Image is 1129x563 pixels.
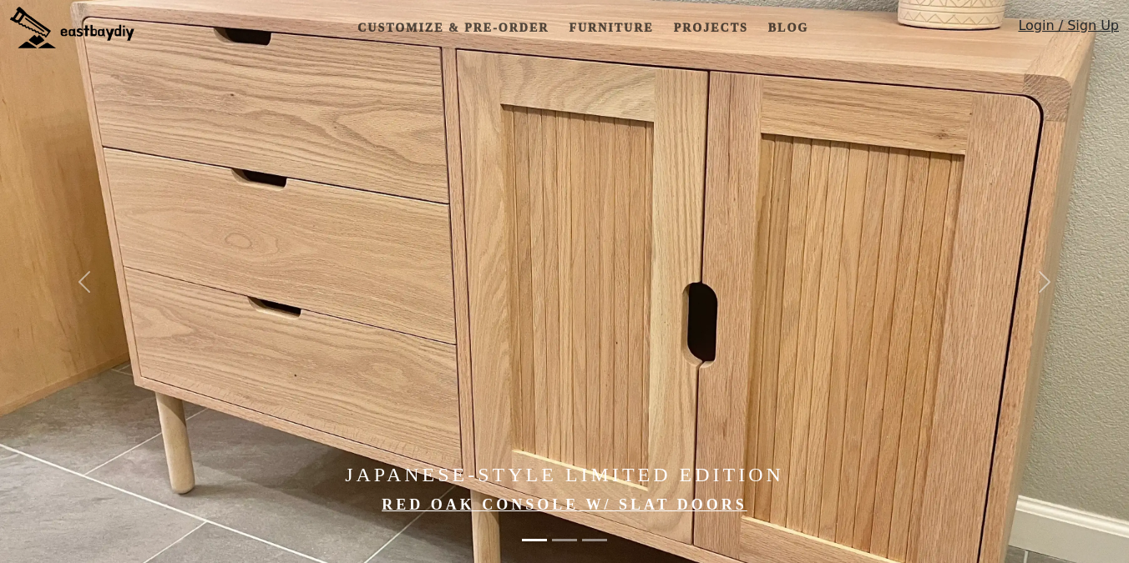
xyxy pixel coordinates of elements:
[382,496,747,513] a: Red Oak Console w/ Slat Doors
[667,13,755,43] a: Projects
[562,13,660,43] a: Furniture
[1018,16,1119,43] a: Login / Sign Up
[522,530,547,550] button: Japanese-Style Limited Edition
[582,530,607,550] button: Made in the Bay Area
[762,13,815,43] a: Blog
[351,13,555,43] a: Customize & Pre-order
[170,463,959,487] h4: Japanese-Style Limited Edition
[10,7,134,48] img: eastbaydiy
[552,530,577,550] button: Minimal Lines, Warm Walnut Grain, and Handwoven Cane Doors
